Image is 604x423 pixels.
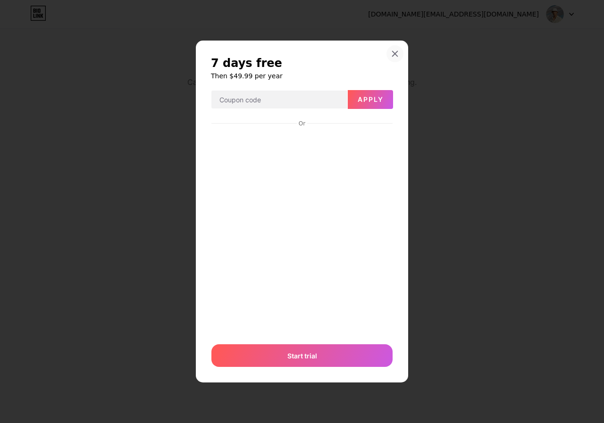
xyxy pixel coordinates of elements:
[348,90,393,109] button: Apply
[297,120,307,127] div: Or
[358,95,384,103] span: Apply
[211,91,347,109] input: Coupon code
[211,56,282,71] span: 7 days free
[211,71,393,81] h6: Then $49.99 per year
[287,351,317,361] span: Start trial
[210,128,394,335] iframe: Secure payment input frame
